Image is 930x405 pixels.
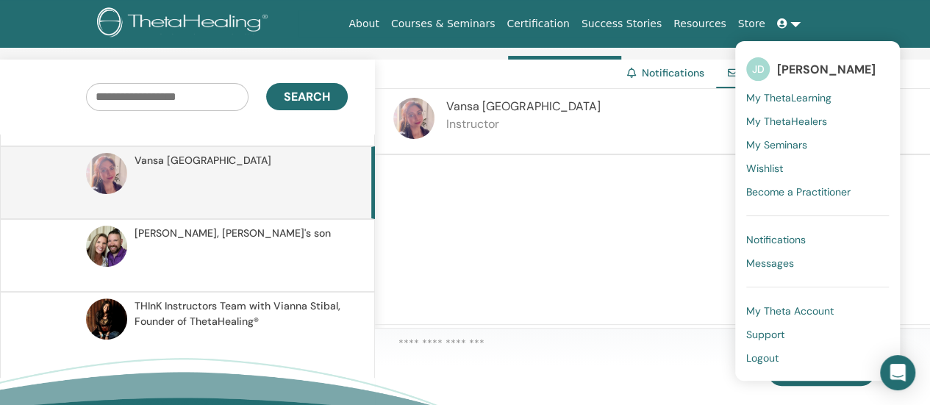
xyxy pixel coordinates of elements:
[746,351,779,365] span: Logout
[746,91,831,104] span: My ThetaLearning
[135,226,331,241] span: [PERSON_NAME], [PERSON_NAME]'s son
[86,298,127,340] img: default.jpg
[343,10,384,37] a: About
[86,153,127,194] img: default.jpg
[393,98,434,139] img: default.jpg
[385,10,501,37] a: Courses & Seminars
[284,89,330,104] span: Search
[746,138,807,151] span: My Seminars
[266,83,348,110] button: Search
[746,251,889,275] a: Messages
[880,355,915,390] div: Open Intercom Messenger
[642,66,704,79] a: Notifications
[746,52,889,86] a: JD[PERSON_NAME]
[746,304,834,318] span: My Theta Account
[746,110,889,133] a: My ThetaHealers
[732,10,771,37] a: Store
[746,228,889,251] a: Notifications
[746,299,889,323] a: My Theta Account
[746,185,851,198] span: Become a Practitioner
[746,157,889,180] a: Wishlist
[746,328,784,341] span: Support
[97,7,273,40] img: logo.png
[746,133,889,157] a: My Seminars
[746,257,794,270] span: Messages
[746,180,889,204] a: Become a Practitioner
[446,98,601,114] span: Vansa [GEOGRAPHIC_DATA]
[446,115,601,133] p: Instructor
[746,162,783,175] span: Wishlist
[746,57,770,81] span: JD
[746,233,806,246] span: Notifications
[668,10,732,37] a: Resources
[746,115,827,128] span: My ThetaHealers
[746,323,889,346] a: Support
[576,10,668,37] a: Success Stories
[746,86,889,110] a: My ThetaLearning
[86,226,127,267] img: default.jpg
[777,62,876,77] span: [PERSON_NAME]
[501,10,575,37] a: Certification
[135,298,343,329] span: THInK Instructors Team with Vianna Stibal, Founder of ThetaHealing®
[135,153,271,168] span: Vansa [GEOGRAPHIC_DATA]
[746,346,889,370] a: Logout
